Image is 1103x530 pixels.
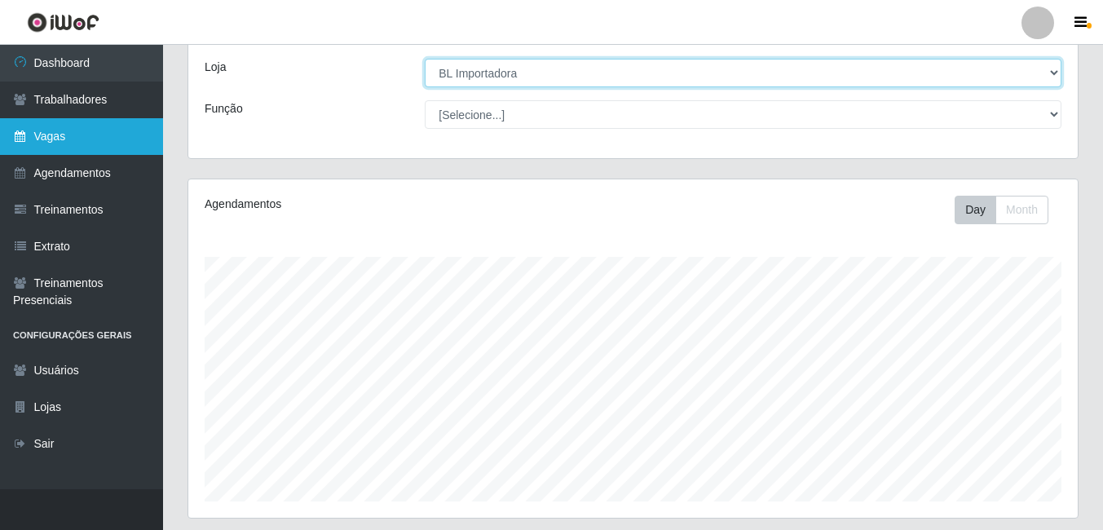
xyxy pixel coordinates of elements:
[205,59,226,76] label: Loja
[955,196,996,224] button: Day
[955,196,1048,224] div: First group
[955,196,1061,224] div: Toolbar with button groups
[27,12,99,33] img: CoreUI Logo
[995,196,1048,224] button: Month
[205,100,243,117] label: Função
[205,196,547,213] div: Agendamentos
